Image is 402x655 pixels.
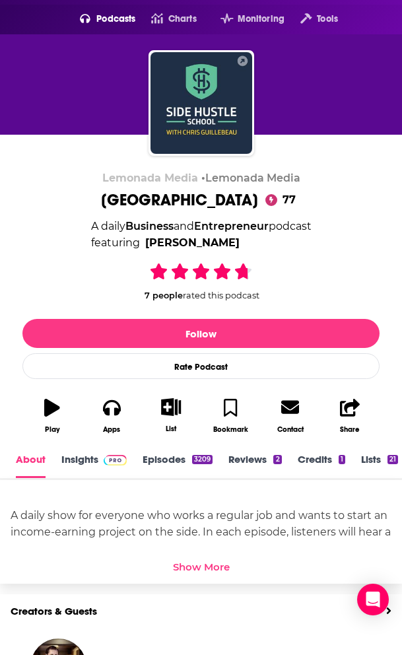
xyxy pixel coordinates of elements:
[145,291,183,300] span: 7 people
[238,10,285,28] span: Monitoring
[213,425,248,434] div: Bookmark
[22,390,82,442] button: Play
[22,319,380,348] button: Follow
[103,425,120,434] div: Apps
[201,172,300,184] span: •
[16,453,46,478] a: About
[263,192,301,208] a: 77
[11,605,97,617] a: Creators & Guests
[261,390,320,442] a: Contact
[104,455,127,465] img: Podchaser Pro
[192,455,213,464] div: 3209
[166,425,176,433] div: List
[277,425,304,434] div: Contact
[228,453,281,478] a: Reviews2
[285,9,338,30] button: open menu
[64,9,136,30] button: open menu
[317,10,338,28] span: Tools
[145,234,240,252] a: Chris Guillebeau
[357,584,389,615] div: Open Intercom Messenger
[168,10,197,28] span: Charts
[82,390,141,442] button: Apps
[194,220,269,232] a: Entrepreneur
[141,390,201,441] button: List
[96,10,135,28] span: Podcasts
[135,9,196,30] a: Charts
[151,52,252,154] img: Side Hustle School
[205,9,285,30] button: open menu
[361,453,398,478] a: Lists21
[320,390,380,442] button: Share
[102,172,198,184] span: Lemonada Media
[22,353,380,379] div: Rate Podcast
[183,291,259,300] span: rated this podcast
[125,220,174,232] a: Business
[143,453,213,478] a: Episodes3209
[269,192,301,208] span: 77
[387,455,398,464] div: 21
[273,455,281,464] div: 2
[91,218,312,252] div: A daily podcast
[45,425,60,434] div: Play
[205,172,300,184] a: Lemonada Media
[298,453,345,478] a: Credits1
[61,453,127,478] a: InsightsPodchaser Pro
[340,425,360,434] div: Share
[386,605,391,617] a: View All
[339,455,345,464] div: 1
[91,234,312,252] span: featuring
[174,220,194,232] span: and
[102,262,300,300] div: 7 peoplerated this podcast
[201,390,261,442] button: Bookmark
